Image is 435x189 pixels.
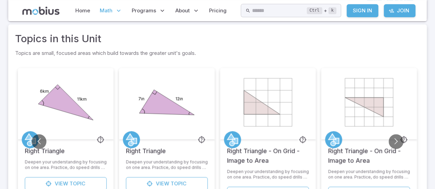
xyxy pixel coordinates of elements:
span: Math [100,7,112,14]
h5: Right Triangle [126,139,166,156]
p: Deepen your understanding by focusing on one area. Practice, do speed drills or download a worksh... [25,159,107,170]
h5: Right Triangle [25,139,65,156]
a: Topics in this Unit [15,31,101,46]
span: View [55,180,68,187]
a: Sign In [347,4,378,17]
a: Join [384,4,415,17]
h5: Right Triangle - On Grid - Image to Area [328,139,410,165]
span: Programs [132,7,156,14]
span: Topic [69,180,85,187]
span: Topic [171,180,186,187]
span: About [175,7,190,14]
text: 11km [77,97,87,102]
a: Geometry 2D [22,131,39,148]
button: Go to next slide [389,134,403,149]
text: 7in [138,96,144,101]
kbd: Ctrl [307,7,322,14]
text: 12in [175,96,183,102]
text: 6km [40,88,49,94]
a: Geometry 2D [325,131,342,148]
h5: Right Triangle - On Grid - Image to Area [227,139,309,165]
p: Deepen your understanding by focusing on one area. Practice, do speed drills or download a worksh... [328,169,410,180]
button: Go to previous slide [32,134,46,149]
p: Topics are small, focused areas which build towards the greater unit's goals. [15,49,420,57]
p: Deepen your understanding by focusing on one area. Practice, do speed drills or download a worksh... [227,169,309,180]
kbd: k [328,7,336,14]
p: Deepen your understanding by focusing on one area. Practice, do speed drills or download a worksh... [126,159,208,170]
span: View [156,180,169,187]
div: + [307,7,336,15]
a: Geometry 2D [123,131,140,148]
a: Geometry 2D [224,131,241,148]
a: Home [73,3,92,19]
a: Pricing [207,3,229,19]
